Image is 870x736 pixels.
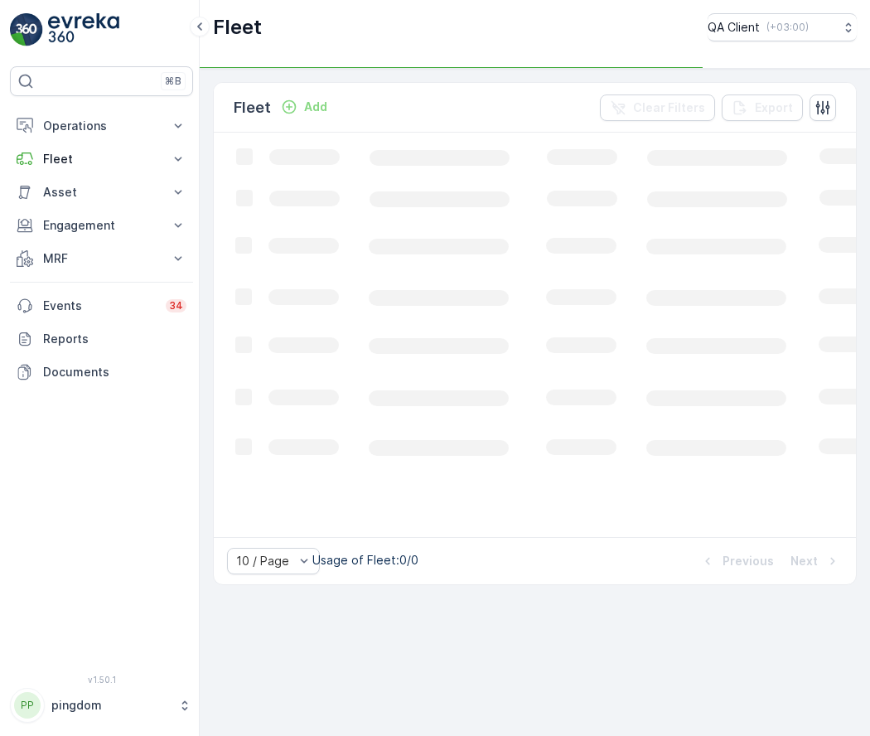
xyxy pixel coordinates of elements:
[10,322,193,356] a: Reports
[10,176,193,209] button: Asset
[698,551,776,571] button: Previous
[600,94,715,121] button: Clear Filters
[274,97,334,117] button: Add
[43,298,156,314] p: Events
[10,675,193,685] span: v 1.50.1
[10,242,193,275] button: MRF
[48,13,119,46] img: logo_light-DOdMpM7g.png
[633,99,705,116] p: Clear Filters
[165,75,181,88] p: ⌘B
[43,331,186,347] p: Reports
[10,143,193,176] button: Fleet
[312,552,418,569] p: Usage of Fleet : 0/0
[43,118,160,134] p: Operations
[10,356,193,389] a: Documents
[10,13,43,46] img: logo
[10,688,193,723] button: PPpingdom
[51,697,170,714] p: pingdom
[304,99,327,115] p: Add
[43,364,186,380] p: Documents
[213,14,262,41] p: Fleet
[43,151,160,167] p: Fleet
[708,19,760,36] p: QA Client
[789,551,843,571] button: Next
[708,13,857,41] button: QA Client(+03:00)
[766,21,809,34] p: ( +03:00 )
[755,99,793,116] p: Export
[43,217,160,234] p: Engagement
[10,289,193,322] a: Events34
[10,109,193,143] button: Operations
[43,250,160,267] p: MRF
[723,553,774,569] p: Previous
[14,692,41,719] div: PP
[169,299,183,312] p: 34
[10,209,193,242] button: Engagement
[43,184,160,201] p: Asset
[722,94,803,121] button: Export
[234,96,271,119] p: Fleet
[790,553,818,569] p: Next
